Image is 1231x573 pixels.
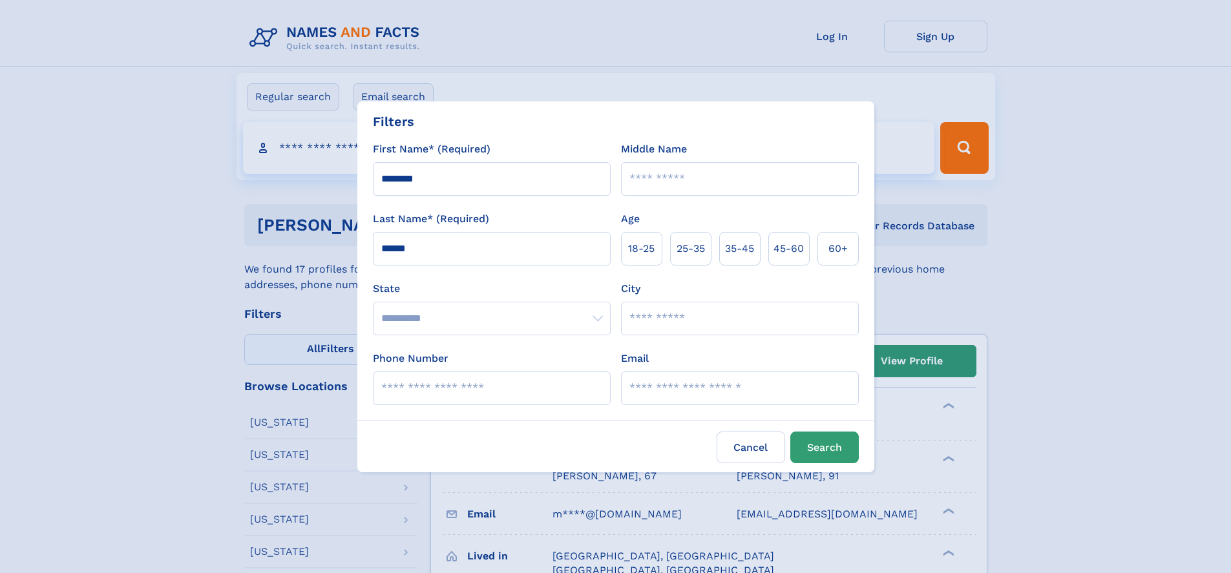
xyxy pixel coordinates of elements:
span: 18‑25 [628,241,655,256]
label: City [621,281,640,297]
button: Search [790,432,859,463]
label: Last Name* (Required) [373,211,489,227]
span: 45‑60 [773,241,804,256]
label: Phone Number [373,351,448,366]
label: State [373,281,611,297]
span: 60+ [828,241,848,256]
label: Middle Name [621,141,687,157]
div: Filters [373,112,414,131]
label: Email [621,351,649,366]
span: 35‑45 [725,241,754,256]
label: Age [621,211,640,227]
span: 25‑35 [677,241,705,256]
label: First Name* (Required) [373,141,490,157]
label: Cancel [717,432,785,463]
